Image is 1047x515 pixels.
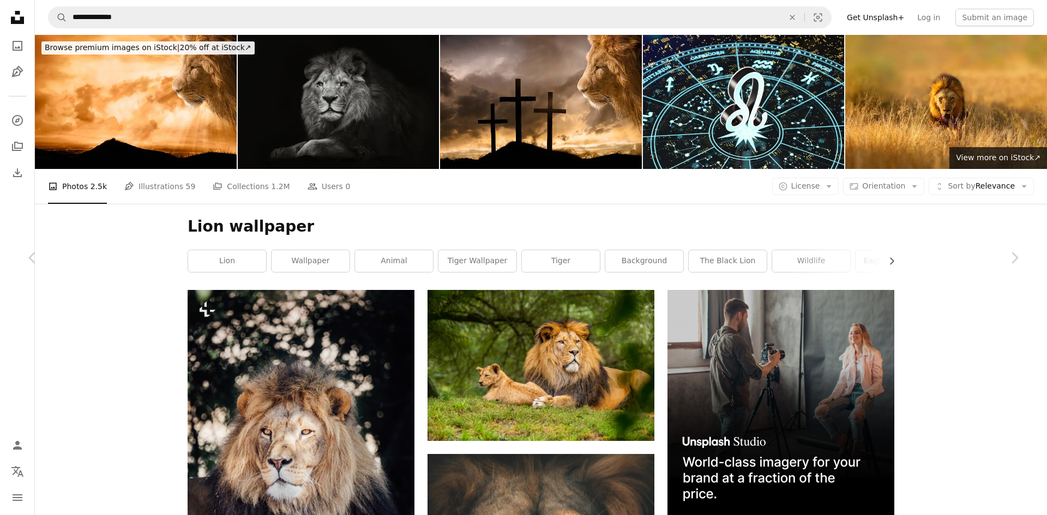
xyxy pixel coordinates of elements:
button: Orientation [843,178,924,195]
span: 0 [345,180,350,192]
a: the black lion [689,250,767,272]
button: Visual search [805,7,831,28]
button: Language [7,461,28,482]
button: License [772,178,839,195]
span: 59 [186,180,196,192]
button: Search Unsplash [49,7,67,28]
a: Users 0 [308,169,351,204]
span: 1.2M [271,180,290,192]
a: a lion lying down [188,455,414,465]
a: Browse premium images on iStock|20% off at iStock↗ [35,35,261,61]
a: Get Unsplash+ [840,9,911,26]
a: tiger [522,250,600,272]
form: Find visuals sitewide [48,7,832,28]
span: License [791,181,820,190]
a: Collections [7,136,28,157]
a: Illustrations [7,61,28,83]
span: Sort by [948,181,975,190]
img: brown lion on green grass field [428,290,654,441]
h1: Lion wallpaper [188,217,894,237]
img: Heavenly Lion Over Lookng the Earth [35,35,237,169]
a: Illustrations 59 [124,169,195,204]
img: Lion African big cats pantera leo wildlife safari animals carnivore hunter [845,35,1047,169]
a: Next [982,205,1047,310]
button: Submit an image [955,9,1034,26]
span: Browse premium images on iStock | [45,43,179,52]
a: lion [188,250,266,272]
img: Zodiac Sign Leo [643,35,845,169]
button: Sort byRelevance [929,178,1034,195]
a: Photos [7,35,28,57]
button: scroll list to the right [882,250,894,272]
a: wallpaper [272,250,350,272]
a: Explore [7,110,28,131]
span: Relevance [948,181,1015,192]
a: Log in [911,9,947,26]
a: View more on iStock↗ [949,147,1047,169]
a: animal [355,250,433,272]
a: eagle wallpaper [856,250,934,272]
a: brown lion on green grass field [428,360,654,370]
div: 20% off at iStock ↗ [41,41,255,54]
a: background [605,250,683,272]
span: Orientation [862,181,905,190]
img: Black and white portrait of a sitting male lion close-up [238,35,440,169]
a: Log in / Sign up [7,434,28,456]
img: God's Victory at Calvary [440,35,642,169]
button: Menu [7,487,28,508]
a: Collections 1.2M [213,169,290,204]
button: Clear [780,7,804,28]
a: tiger wallpaper [438,250,516,272]
a: Download History [7,162,28,184]
a: wildlife [772,250,850,272]
span: View more on iStock ↗ [956,153,1040,162]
